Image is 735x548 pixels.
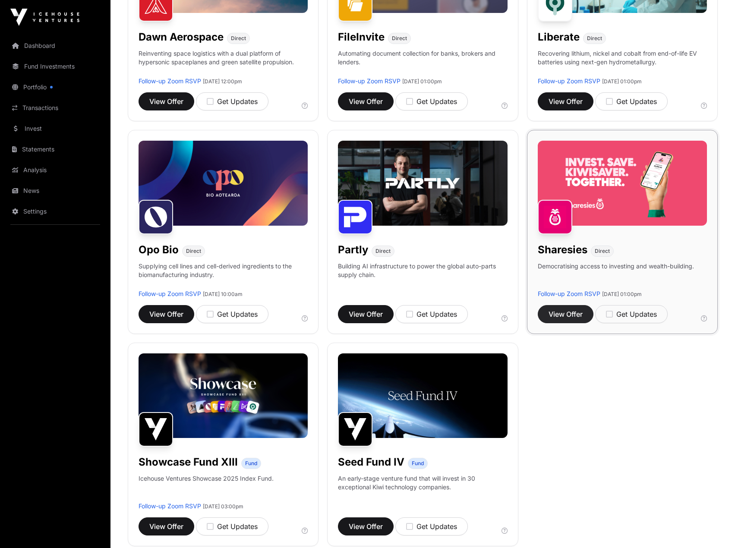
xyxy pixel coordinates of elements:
button: View Offer [338,517,394,535]
span: Direct [595,248,610,255]
img: Seed-Fund-4_Banner.jpg [338,353,507,438]
button: Get Updates [196,517,268,535]
span: Direct [587,35,602,42]
a: Portfolio [7,78,104,97]
button: View Offer [538,305,593,323]
span: [DATE] 10:00am [203,291,243,297]
p: Icehouse Ventures Showcase 2025 Index Fund. [139,474,274,483]
a: Transactions [7,98,104,117]
a: Follow-up Zoom RSVP [538,290,600,297]
button: View Offer [338,305,394,323]
a: News [7,181,104,200]
span: Fund [412,460,424,467]
img: Opo Bio [139,200,173,234]
button: View Offer [338,92,394,110]
button: Get Updates [395,517,468,535]
a: Invest [7,119,104,138]
span: Direct [231,35,246,42]
img: Sharesies [538,200,572,234]
h1: Liberate [538,30,580,44]
p: Automating document collection for banks, brokers and lenders. [338,49,507,77]
div: Get Updates [606,96,657,107]
a: Follow-up Zoom RSVP [139,502,201,510]
button: View Offer [538,92,593,110]
button: Get Updates [595,305,668,323]
span: View Offer [149,521,183,532]
img: Showcase-Fund-Banner-1.jpg [139,353,308,438]
p: Reinventing space logistics with a dual platform of hypersonic spaceplanes and green satellite pr... [139,49,308,77]
div: Get Updates [406,309,457,319]
img: Icehouse Ventures Logo [10,9,79,26]
p: Building AI infrastructure to power the global auto-parts supply chain. [338,262,507,290]
button: Get Updates [196,305,268,323]
span: [DATE] 01:00pm [402,78,442,85]
img: Partly-Banner.jpg [338,141,507,225]
span: View Offer [349,309,383,319]
span: View Offer [549,96,583,107]
a: Follow-up Zoom RSVP [139,290,201,297]
span: [DATE] 12:00pm [203,78,242,85]
a: Follow-up Zoom RSVP [338,77,401,85]
span: [DATE] 01:00pm [602,291,642,297]
span: Direct [392,35,407,42]
div: Get Updates [606,309,657,319]
h1: Seed Fund IV [338,455,404,469]
span: Direct [186,248,201,255]
button: View Offer [139,517,194,535]
h1: Dawn Aerospace [139,30,224,44]
button: Get Updates [196,92,268,110]
h1: Opo Bio [139,243,179,257]
a: Follow-up Zoom RSVP [139,77,201,85]
button: View Offer [139,305,194,323]
img: Showcase Fund XIII [139,412,173,447]
h1: Showcase Fund XIII [139,455,238,469]
button: Get Updates [595,92,668,110]
a: Statements [7,140,104,159]
p: An early-stage venture fund that will invest in 30 exceptional Kiwi technology companies. [338,474,507,491]
img: Sharesies-Banner.jpg [538,141,707,225]
span: [DATE] 01:00pm [602,78,642,85]
p: Recovering lithium, nickel and cobalt from end-of-life EV batteries using next-gen hydrometallurgy. [538,49,707,77]
div: Get Updates [207,521,258,532]
button: Get Updates [395,305,468,323]
img: Partly [338,200,372,234]
p: Supplying cell lines and cell-derived ingredients to the biomanufacturing industry. [139,262,308,279]
img: Opo-Bio-Banner.jpg [139,141,308,225]
a: Analysis [7,161,104,180]
div: Get Updates [406,521,457,532]
h1: FileInvite [338,30,385,44]
p: Democratising access to investing and wealth-building. [538,262,694,290]
div: Get Updates [207,96,258,107]
div: Get Updates [406,96,457,107]
span: View Offer [549,309,583,319]
a: Fund Investments [7,57,104,76]
span: View Offer [149,96,183,107]
span: [DATE] 03:00pm [203,503,243,510]
a: Dashboard [7,36,104,55]
span: Direct [375,248,391,255]
h1: Partly [338,243,368,257]
div: Get Updates [207,309,258,319]
button: View Offer [139,92,194,110]
span: View Offer [349,96,383,107]
h1: Sharesies [538,243,587,257]
span: Fund [245,460,257,467]
span: View Offer [349,521,383,532]
iframe: Chat Widget [692,507,735,548]
img: Seed Fund IV [338,412,372,447]
a: Settings [7,202,104,221]
span: View Offer [149,309,183,319]
a: Follow-up Zoom RSVP [538,77,600,85]
button: Get Updates [395,92,468,110]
